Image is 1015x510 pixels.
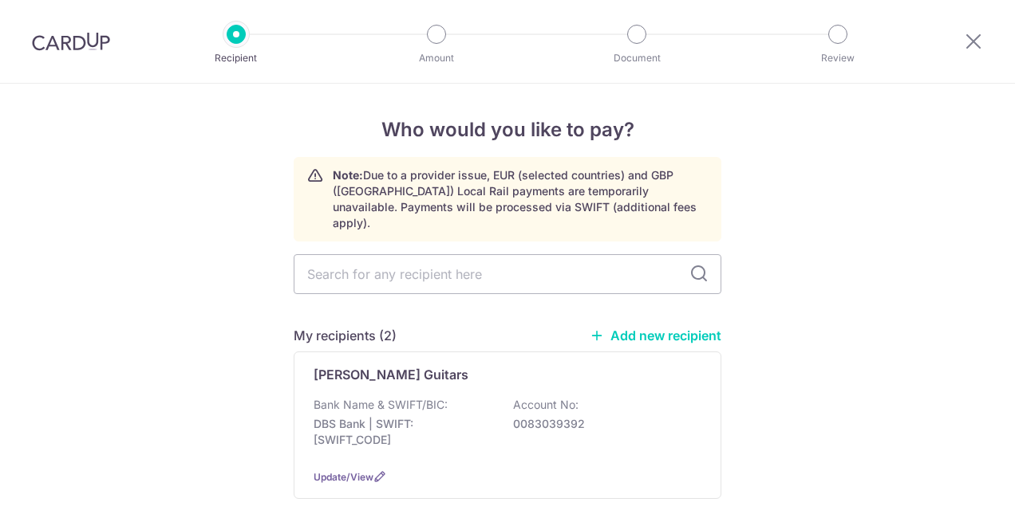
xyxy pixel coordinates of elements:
p: Review [779,50,897,66]
h4: Who would you like to pay? [294,116,721,144]
p: [PERSON_NAME] Guitars [314,365,468,384]
p: Recipient [177,50,295,66]
p: DBS Bank | SWIFT: [SWIFT_CODE] [314,416,492,448]
p: Document [578,50,696,66]
p: Amount [377,50,496,66]
p: Due to a provider issue, EUR (selected countries) and GBP ([GEOGRAPHIC_DATA]) Local Rail payments... [333,167,708,231]
input: Search for any recipient here [294,254,721,294]
p: 0083039392 [513,416,692,432]
strong: Note: [333,168,363,182]
p: Bank Name & SWIFT/BIC: [314,397,448,413]
a: Add new recipient [590,328,721,343]
p: Account No: [513,397,579,413]
h5: My recipients (2) [294,326,397,345]
iframe: Opens a widget where you can find more information [913,462,999,502]
img: CardUp [32,32,110,51]
a: Update/View [314,471,373,483]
